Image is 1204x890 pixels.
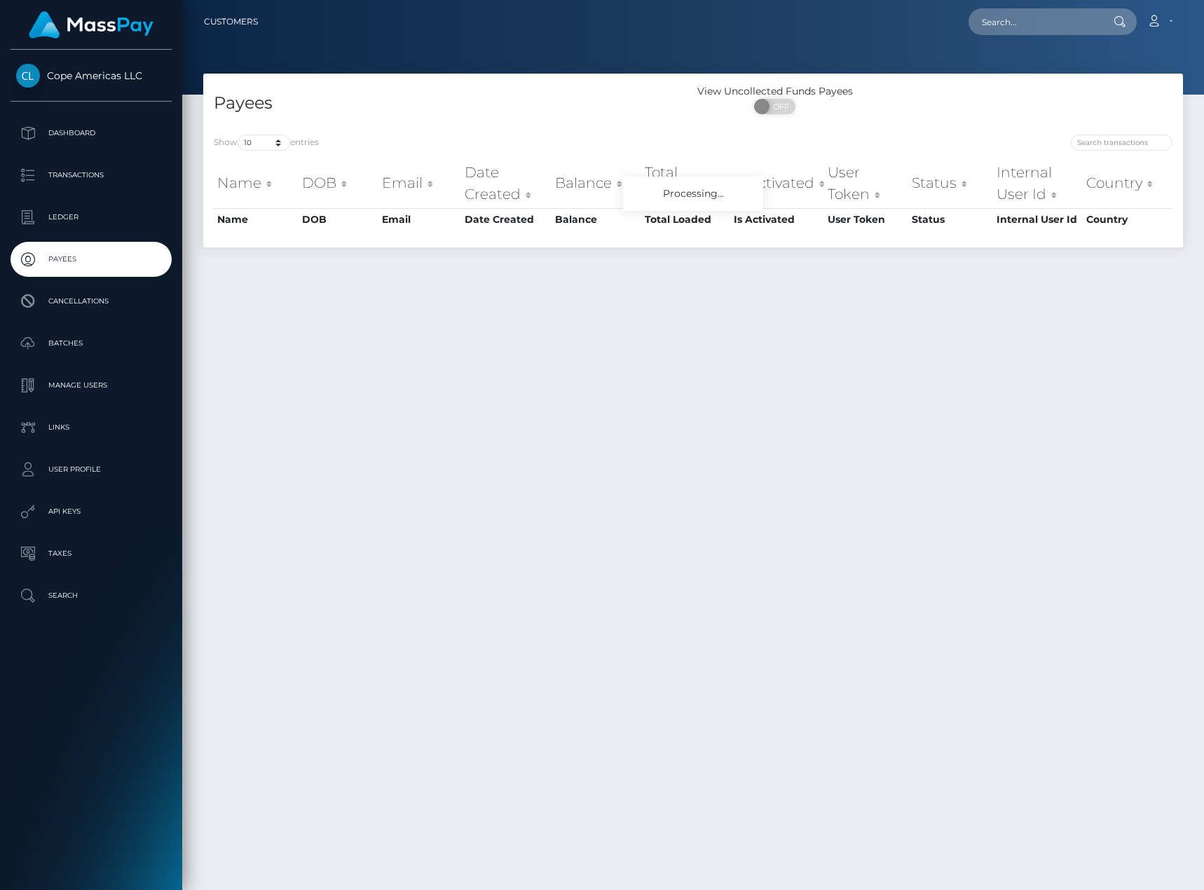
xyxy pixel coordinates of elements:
th: Email [378,158,461,208]
th: Is Activated [730,208,825,231]
a: User Profile [11,452,172,487]
p: Taxes [16,543,166,564]
p: Dashboard [16,123,166,144]
th: Total Loaded [641,208,730,231]
a: Payees [11,242,172,277]
th: Date Created [461,158,551,208]
p: Cancellations [16,291,166,312]
th: Country [1083,208,1172,231]
th: Date Created [461,208,551,231]
a: Taxes [11,536,172,571]
a: Cancellations [11,284,172,319]
a: Dashboard [11,116,172,151]
span: Cope Americas LLC [11,69,172,82]
div: View Uncollected Funds Payees [693,84,856,99]
th: Internal User Id [993,158,1083,208]
th: DOB [299,208,378,231]
th: User Token [824,158,908,208]
th: Status [908,158,993,208]
input: Search... [969,8,1100,35]
th: Status [908,208,993,231]
th: Name [214,158,299,208]
a: Ledger [11,200,172,235]
p: Search [16,585,166,606]
a: Links [11,410,172,445]
p: Transactions [16,165,166,186]
th: Is Activated [730,158,825,208]
th: Balance [552,208,642,231]
a: API Keys [11,494,172,529]
th: User Token [824,208,908,231]
p: Payees [16,249,166,270]
p: Manage Users [16,375,166,396]
th: Email [378,208,461,231]
div: Processing... [623,177,763,211]
input: Search transactions [1071,135,1172,151]
th: Name [214,208,299,231]
img: MassPay Logo [29,11,153,39]
th: Total Loaded [641,158,730,208]
th: Country [1083,158,1172,208]
p: Links [16,417,166,438]
p: Batches [16,333,166,354]
a: Customers [204,7,258,36]
th: DOB [299,158,378,208]
span: OFF [762,99,797,114]
th: Internal User Id [993,208,1083,231]
label: Show entries [214,135,319,151]
p: User Profile [16,459,166,480]
th: Balance [552,158,642,208]
a: Transactions [11,158,172,193]
select: Showentries [238,135,290,151]
h4: Payees [214,91,683,116]
p: Ledger [16,207,166,228]
a: Search [11,578,172,613]
p: API Keys [16,501,166,522]
a: Batches [11,326,172,361]
img: Cope Americas LLC [16,64,40,88]
a: Manage Users [11,368,172,403]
